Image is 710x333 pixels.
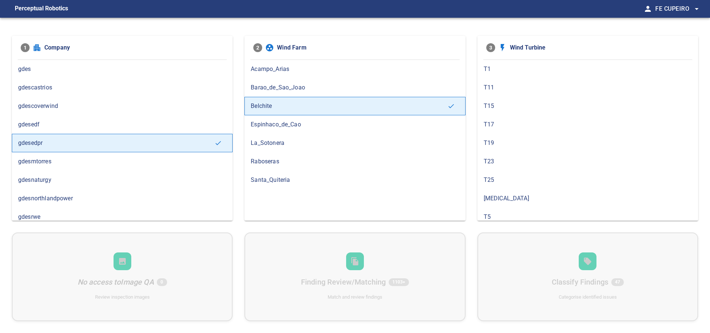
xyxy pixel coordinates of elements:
span: [MEDICAL_DATA] [484,194,692,203]
div: [MEDICAL_DATA] [477,189,698,208]
div: T15 [477,97,698,115]
div: gdesrwe [12,208,233,226]
span: gdesmtorres [18,157,226,166]
span: Espinhaco_de_Cao [251,120,459,129]
div: La_Sotonera [244,134,465,152]
div: Barao_de_Sao_Joao [244,78,465,97]
span: gdesrwe [18,213,226,221]
div: T23 [477,152,698,171]
span: 1 [21,43,30,52]
span: gdesedpr [18,139,214,147]
div: Santa_Quiteria [244,171,465,189]
span: gdescastrios [18,83,226,92]
span: gdescoverwind [18,102,226,111]
span: 3 [486,43,495,52]
div: gdesedf [12,115,233,134]
button: Fe Cupeiro [652,1,701,16]
div: gdes [12,60,233,78]
span: Wind Turbine [510,43,689,52]
span: Wind Farm [277,43,456,52]
span: gdes [18,65,226,74]
span: T1 [484,65,692,74]
span: T17 [484,120,692,129]
span: gdesnaturgy [18,176,226,184]
span: Santa_Quiteria [251,176,459,184]
span: 2 [253,43,262,52]
span: gdesedf [18,120,226,129]
div: T1 [477,60,698,78]
div: gdesnorthlandpower [12,189,233,208]
span: T11 [484,83,692,92]
div: gdesedpr [12,134,233,152]
div: T11 [477,78,698,97]
div: gdesnaturgy [12,171,233,189]
div: gdescoverwind [12,97,233,115]
span: person [643,4,652,13]
span: arrow_drop_down [692,4,701,13]
span: Raboseras [251,157,459,166]
div: Acampo_Arias [244,60,465,78]
div: Espinhaco_de_Cao [244,115,465,134]
div: T5 [477,208,698,226]
div: Raboseras [244,152,465,171]
div: T19 [477,134,698,152]
span: Acampo_Arias [251,65,459,74]
span: T5 [484,213,692,221]
div: T17 [477,115,698,134]
span: T15 [484,102,692,111]
div: gdescastrios [12,78,233,97]
span: Barao_de_Sao_Joao [251,83,459,92]
div: T25 [477,171,698,189]
span: T25 [484,176,692,184]
span: Company [44,43,224,52]
div: Belchite [244,97,465,115]
div: gdesmtorres [12,152,233,171]
figcaption: Perceptual Robotics [15,3,68,15]
span: gdesnorthlandpower [18,194,226,203]
span: Belchite [251,102,447,111]
span: T23 [484,157,692,166]
span: La_Sotonera [251,139,459,147]
span: T19 [484,139,692,147]
span: Fe Cupeiro [655,4,701,14]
